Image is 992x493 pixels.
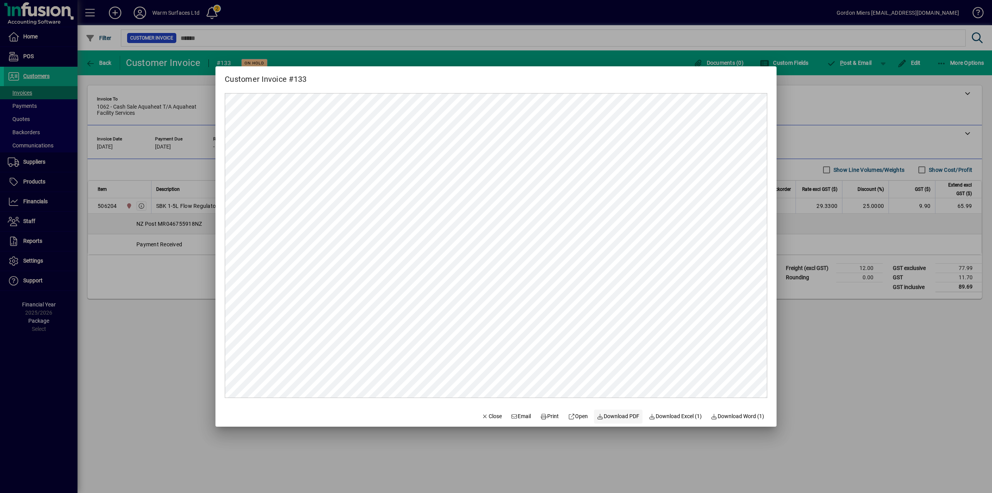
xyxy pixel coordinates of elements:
button: Download Excel (1) [646,410,705,424]
span: Download Excel (1) [649,412,702,420]
button: Download Word (1) [708,410,768,424]
span: Open [568,412,588,420]
span: Close [482,412,502,420]
h2: Customer Invoice #133 [215,66,316,85]
button: Print [537,410,562,424]
button: Email [508,410,534,424]
span: Download PDF [597,412,640,420]
button: Close [479,410,505,424]
span: Print [540,412,559,420]
a: Open [565,410,591,424]
a: Download PDF [594,410,643,424]
span: Email [511,412,531,420]
span: Download Word (1) [711,412,765,420]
